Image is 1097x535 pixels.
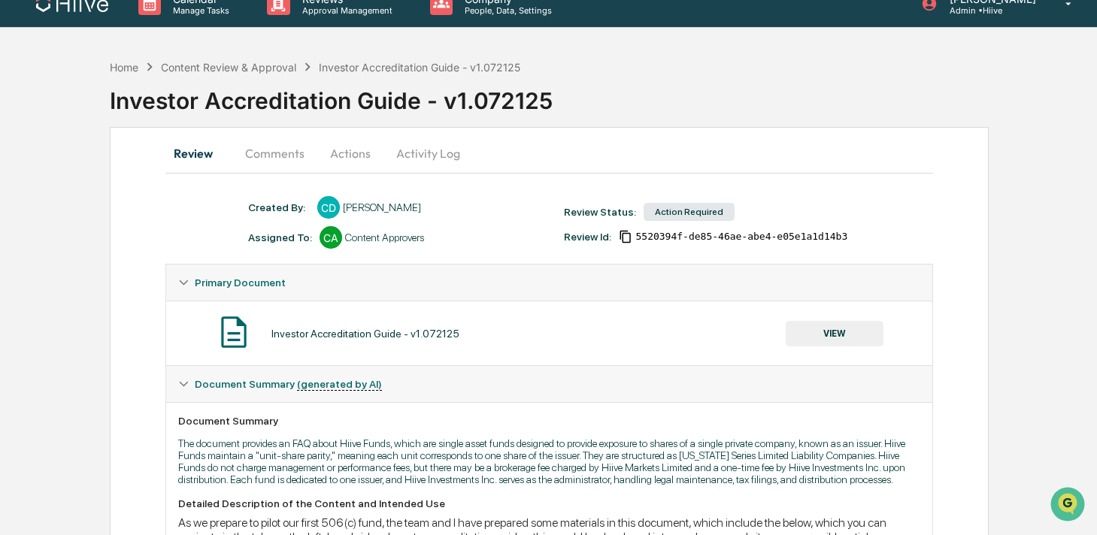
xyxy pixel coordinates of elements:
button: Actions [317,135,384,171]
span: Pylon [150,255,182,266]
img: Document Icon [215,313,253,351]
div: Action Required [644,203,735,221]
span: Primary Document [195,277,286,289]
div: Investor Accreditation Guide - v1.072125 [110,75,1097,114]
span: Preclearance [30,189,97,204]
div: Document Summary (generated by AI) [166,366,932,402]
div: Review Id: [564,231,611,243]
span: Data Lookup [30,218,95,233]
div: Content Review & Approval [161,61,296,74]
div: 🔎 [15,219,27,231]
button: VIEW [786,321,883,346]
button: Activity Log [384,135,472,171]
button: Comments [233,135,317,171]
div: Review Status: [564,206,636,218]
div: 🖐️ [15,191,27,203]
button: Start new chat [256,119,274,138]
div: CD [317,196,340,219]
div: 🗄️ [109,191,121,203]
u: (generated by AI) [297,378,382,391]
a: Powered byPylon [106,254,182,266]
div: Investor Accreditation Guide - v1.072125 [271,328,459,340]
div: Content Approvers [345,231,424,243]
div: Assigned To: [248,231,312,243]
div: Home [110,61,138,74]
button: Review [165,135,233,171]
p: Admin • Hiive [938,5,1044,16]
img: 1746055101610-c473b297-6a78-478c-a979-82029cc54cd1 [15,115,42,142]
div: [PERSON_NAME] [343,201,421,213]
div: Detailed Description of the Content and Intended Use [178,497,920,509]
div: CA [320,226,342,249]
span: Copy Id [619,230,632,243]
a: 🔎Data Lookup [9,212,101,239]
div: Document Summary [178,415,920,427]
input: Clear [39,68,248,84]
p: How can we help? [15,32,274,56]
div: Investor Accreditation Guide - v1.072125 [319,61,520,74]
div: Created By: ‎ ‎ [248,201,310,213]
div: Start new chat [51,115,247,130]
p: The document provides an FAQ about Hiive Funds, which are single asset funds designed to provide ... [178,437,920,485]
div: We're available if you need us! [51,130,190,142]
span: 5520394f-de85-46ae-abe4-e05e1a1d14b3 [635,231,847,243]
p: Manage Tasks [161,5,237,16]
div: secondary tabs example [165,135,933,171]
a: 🗄️Attestations [103,183,192,210]
a: 🖐️Preclearance [9,183,103,210]
p: Approval Management [290,5,400,16]
iframe: Open customer support [1049,485,1089,526]
div: Primary Document [166,301,932,365]
div: Primary Document [166,264,932,301]
span: Document Summary [195,378,382,390]
p: People, Data, Settings [453,5,559,16]
span: Attestations [124,189,186,204]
